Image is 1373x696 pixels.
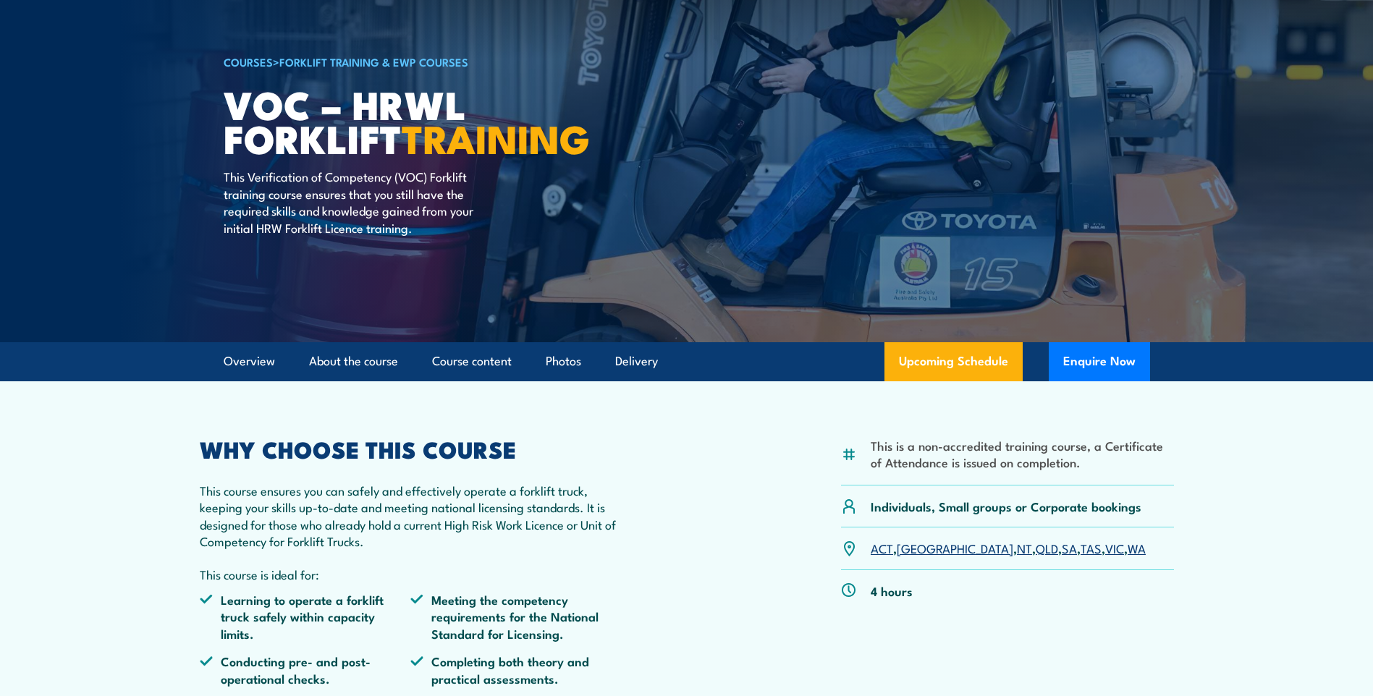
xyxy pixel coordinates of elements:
[200,591,411,642] li: Learning to operate a forklift truck safely within capacity limits.
[200,653,411,687] li: Conducting pre- and post-operational checks.
[224,53,581,70] h6: >
[279,54,468,69] a: Forklift Training & EWP Courses
[224,54,273,69] a: COURSES
[1049,342,1150,381] button: Enquire Now
[1081,539,1102,556] a: TAS
[224,342,275,381] a: Overview
[200,438,622,459] h2: WHY CHOOSE THIS COURSE
[871,582,913,599] p: 4 hours
[224,87,581,154] h1: VOC – HRWL Forklift
[1128,539,1146,556] a: WA
[1036,539,1058,556] a: QLD
[410,653,622,687] li: Completing both theory and practical assessments.
[410,591,622,642] li: Meeting the competency requirements for the National Standard for Licensing.
[1062,539,1077,556] a: SA
[309,342,398,381] a: About the course
[871,498,1141,514] p: Individuals, Small groups or Corporate bookings
[546,342,581,381] a: Photos
[884,342,1023,381] a: Upcoming Schedule
[897,539,1013,556] a: [GEOGRAPHIC_DATA]
[871,540,1146,556] p: , , , , , , ,
[432,342,512,381] a: Course content
[871,539,893,556] a: ACT
[224,168,488,236] p: This Verification of Competency (VOC) Forklift training course ensures that you still have the re...
[1017,539,1032,556] a: NT
[200,566,622,582] p: This course is ideal for:
[200,482,622,550] p: This course ensures you can safely and effectively operate a forklift truck, keeping your skills ...
[871,437,1174,471] li: This is a non-accredited training course, a Certificate of Attendance is issued on completion.
[615,342,658,381] a: Delivery
[402,107,590,167] strong: TRAINING
[1105,539,1124,556] a: VIC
